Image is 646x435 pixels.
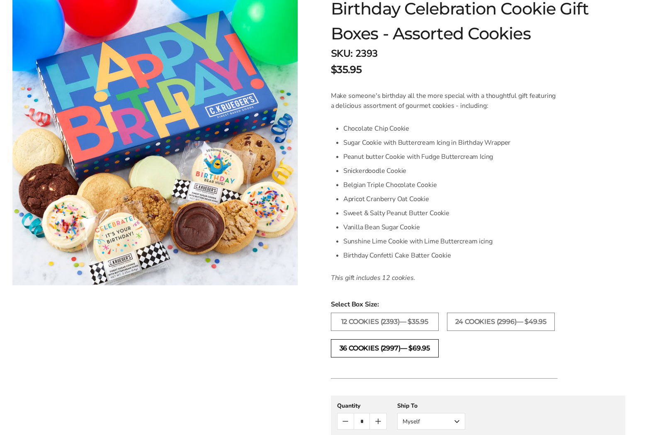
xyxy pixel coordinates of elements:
[343,150,558,164] li: Peanut butter Cookie with Fudge Buttercream Icing
[343,178,558,192] li: Belgian Triple Chocolate Cookie
[337,402,387,410] div: Quantity
[343,136,558,150] li: Sugar Cookie with Buttercream Icing in Birthday Wrapper
[331,91,558,111] p: Make someone's birthday all the more special with a thoughtful gift featuring a delicious assortm...
[343,234,558,248] li: Sunshine Lime Cookie with Lime Buttercream icing
[7,403,86,428] iframe: Sign Up via Text for Offers
[370,413,386,429] button: Count plus
[343,122,558,136] li: Chocolate Chip Cookie
[343,192,558,206] li: Apricot Cranberry Oat Cookie
[331,299,625,309] span: Select Box Size:
[338,413,354,429] button: Count minus
[397,402,465,410] div: Ship To
[331,47,353,60] strong: SKU:
[343,220,558,234] li: Vanilla Bean Sugar Cookie
[331,62,362,77] span: $35.95
[331,313,439,331] label: 12 COOKIES (2393)— $35.95
[355,47,378,60] span: 2393
[354,413,370,429] input: Quantity
[447,313,555,331] label: 24 COOKIES (2996)— $49.95
[331,273,415,282] em: This gift includes 12 cookies.
[343,164,558,178] li: Snickerdoodle Cookie
[331,339,439,357] label: 36 COOKIES (2997)— $69.95
[397,413,465,430] button: Myself
[343,206,558,220] li: Sweet & Salty Peanut Butter Cookie
[343,248,558,262] li: Birthday Confetti Cake Batter Cookie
